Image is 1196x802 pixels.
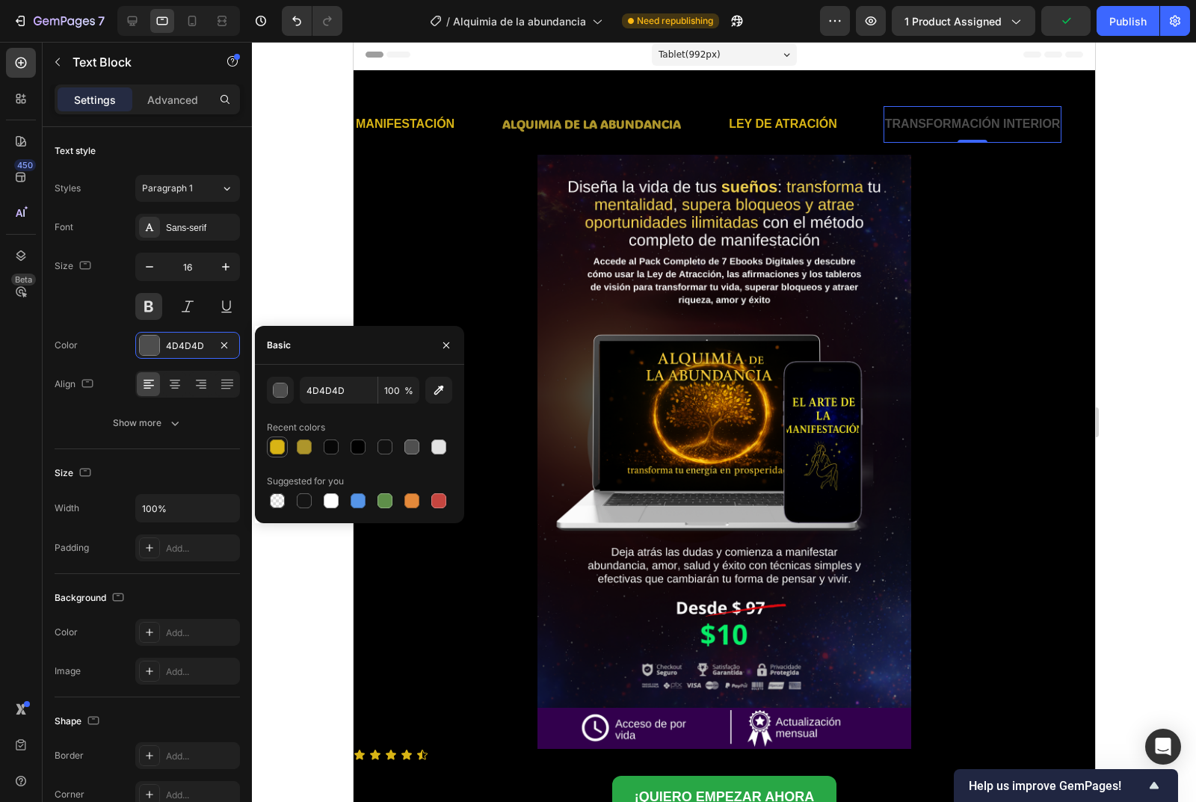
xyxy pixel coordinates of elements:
[166,221,236,235] div: Sans-serif
[267,421,325,434] div: Recent colors
[55,182,81,195] div: Styles
[55,144,96,158] div: Text style
[453,13,586,29] span: Alquimia de la abundancia
[55,788,84,801] div: Corner
[55,220,73,234] div: Font
[184,666,558,707] img: gempages_586051576292967197-4d51c9cb-5a1d-49ef-b28e-f70d85cc1555.png
[969,779,1145,793] span: Help us improve GemPages!
[166,339,209,353] div: 4D4D4D
[166,750,236,763] div: Add...
[904,13,1002,29] span: 1 product assigned
[55,749,84,762] div: Border
[55,374,96,395] div: Align
[637,14,713,28] span: Need republishing
[445,72,620,93] p: TRANSFORMACIÓN INTERIOR
[282,6,342,36] div: Undo/Redo
[136,495,239,522] input: Auto
[55,712,102,732] div: Shape
[14,159,36,171] div: 450
[300,377,377,404] input: Eg: FFFFFF
[55,541,89,555] div: Padding
[55,502,79,515] div: Width
[142,182,193,195] span: Paragraph 1
[55,626,78,639] div: Color
[404,384,413,398] span: %
[166,665,236,679] div: Add...
[6,6,111,36] button: 7
[969,777,1163,795] button: Show survey - Help us improve GemPages!
[1145,729,1181,765] div: Open Intercom Messenger
[55,588,127,608] div: Background
[55,410,240,437] button: Show more
[55,256,94,277] div: Size
[1097,6,1159,36] button: Publish
[55,463,94,484] div: Size
[11,274,36,286] div: Beta
[55,664,81,678] div: Image
[267,475,344,488] div: Suggested for you
[668,72,767,93] p: MANIFESTACIÓN
[256,733,484,797] a: ¡QUIERO EMPEZAR AHORA MISMO!
[166,626,236,640] div: Add...
[135,175,240,202] button: Paragraph 1
[166,542,236,555] div: Add...
[267,339,291,352] div: Basic
[1109,13,1147,29] div: Publish
[892,6,1035,36] button: 1 product assigned
[166,789,236,802] div: Add...
[443,70,622,95] div: Rich Text Editor. Editing area: main
[446,13,450,29] span: /
[74,92,116,108] p: Settings
[73,53,200,71] p: Text Block
[184,113,558,666] img: gempages_586051576292967197-1bf94438-2770-4ee6-ad7a-32455b8f4e00.png
[55,339,78,352] div: Color
[147,92,198,108] p: Advanced
[354,42,1095,802] iframe: Design area
[98,12,105,30] p: 7
[113,416,182,431] div: Show more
